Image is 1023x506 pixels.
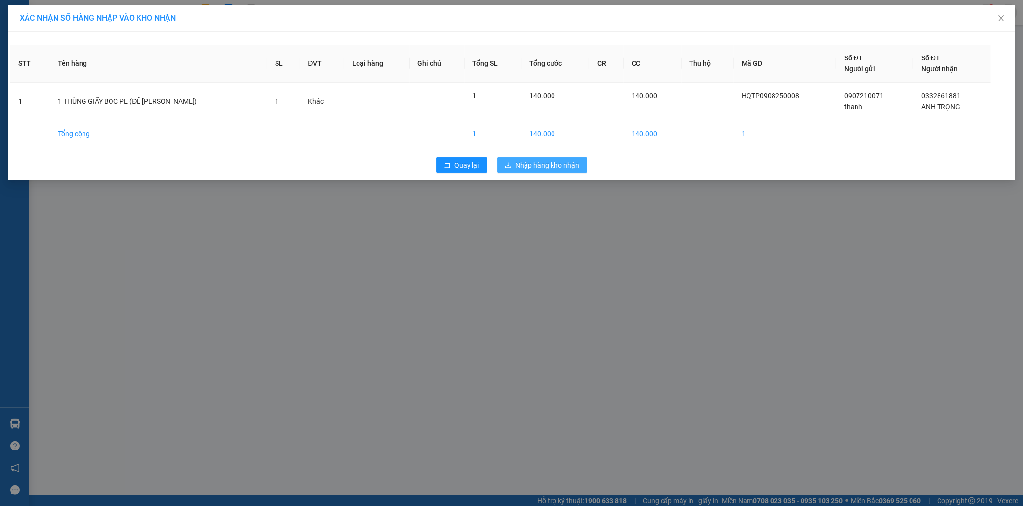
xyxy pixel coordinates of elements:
[300,83,344,120] td: Khác
[516,160,580,170] span: Nhập hàng kho nhận
[267,45,300,83] th: SL
[921,54,940,62] span: Số ĐT
[844,54,863,62] span: Số ĐT
[921,65,958,73] span: Người nhận
[505,162,512,169] span: download
[300,45,344,83] th: ĐVT
[632,92,657,100] span: 140.000
[436,157,487,173] button: rollbackQuay lại
[530,92,555,100] span: 140.000
[844,65,875,73] span: Người gửi
[410,45,465,83] th: Ghi chú
[455,160,479,170] span: Quay lại
[844,103,862,111] span: thanh
[10,83,50,120] td: 1
[589,45,624,83] th: CR
[465,120,522,147] td: 1
[522,120,589,147] td: 140.000
[921,103,960,111] span: ANH TRỌNG
[444,162,451,169] span: rollback
[734,120,836,147] td: 1
[344,45,410,83] th: Loại hàng
[522,45,589,83] th: Tổng cước
[50,83,267,120] td: 1 THÙNG GIẤY BỌC PE (ĐẾ [PERSON_NAME])
[624,120,682,147] td: 140.000
[275,97,279,105] span: 1
[624,45,682,83] th: CC
[921,92,961,100] span: 0332861881
[20,13,176,23] span: XÁC NHẬN SỐ HÀNG NHẬP VÀO KHO NHẬN
[497,157,587,173] button: downloadNhập hàng kho nhận
[50,45,267,83] th: Tên hàng
[734,45,836,83] th: Mã GD
[988,5,1015,32] button: Close
[10,45,50,83] th: STT
[844,92,884,100] span: 0907210071
[682,45,734,83] th: Thu hộ
[472,92,476,100] span: 1
[50,120,267,147] td: Tổng cộng
[997,14,1005,22] span: close
[465,45,522,83] th: Tổng SL
[742,92,799,100] span: HQTP0908250008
